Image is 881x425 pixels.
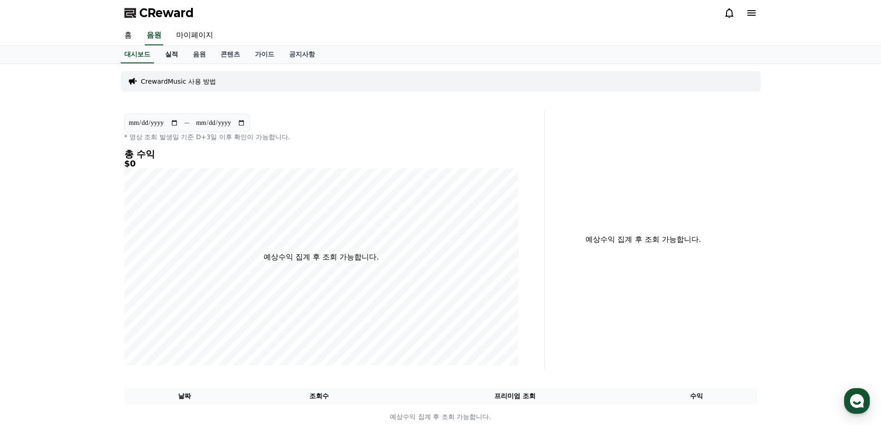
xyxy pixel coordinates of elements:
[121,46,154,63] a: 대시보드
[29,307,35,314] span: 홈
[213,46,247,63] a: 콘텐츠
[143,307,154,314] span: 설정
[247,46,282,63] a: 가이드
[264,252,379,263] p: 예상수익 집계 후 조회 가능합니다.
[85,308,96,315] span: 대화
[119,293,178,316] a: 설정
[125,412,757,422] p: 예상수익 집계 후 조회 가능합니다.
[124,388,245,405] th: 날짜
[245,388,393,405] th: 조회수
[124,159,518,168] h5: $0
[141,77,216,86] a: CrewardMusic 사용 방법
[3,293,61,316] a: 홈
[552,234,735,245] p: 예상수익 집계 후 조회 가능합니다.
[124,149,518,159] h4: 총 수익
[394,388,636,405] th: 프리미엄 조회
[61,293,119,316] a: 대화
[124,132,518,142] p: * 영상 조회 발생일 기준 D+3일 이후 확인이 가능합니다.
[158,46,185,63] a: 실적
[185,46,213,63] a: 음원
[636,388,757,405] th: 수익
[282,46,322,63] a: 공지사항
[184,117,190,129] p: ~
[139,6,194,20] span: CReward
[124,6,194,20] a: CReward
[169,26,221,45] a: 마이페이지
[117,26,139,45] a: 홈
[145,26,163,45] a: 음원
